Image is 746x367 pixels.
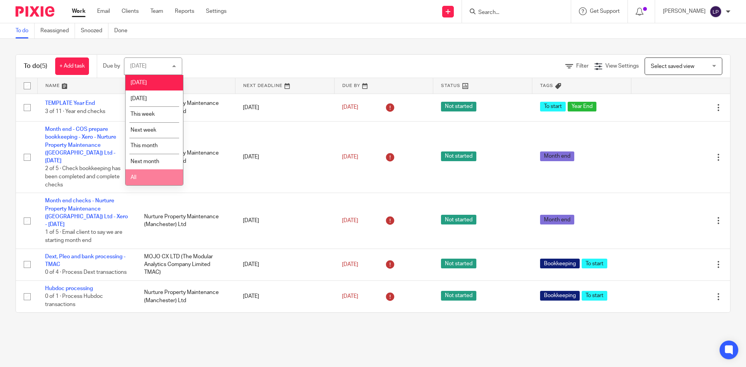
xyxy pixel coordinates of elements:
[136,280,235,312] td: Nurture Property Maintenance (Manchester) Ltd
[72,7,85,15] a: Work
[576,63,589,69] span: Filter
[45,127,116,163] a: Month end - COS prepare bookkeeping - Xero - Nurture Property Maintenance ([GEOGRAPHIC_DATA]) Ltd...
[540,215,574,224] span: Month end
[605,63,639,69] span: View Settings
[45,109,105,114] span: 3 of 11 · Year end checks
[235,249,334,280] td: [DATE]
[651,64,694,69] span: Select saved view
[114,23,133,38] a: Done
[342,262,358,267] span: [DATE]
[582,291,607,301] span: To start
[131,143,158,148] span: This month
[590,9,620,14] span: Get Support
[136,249,235,280] td: MOJO CX LTD (The Modular Analytics Company Limited TMAC)
[441,102,476,111] span: Not started
[235,193,334,249] td: [DATE]
[131,175,136,180] span: All
[709,5,722,18] img: svg%3E
[55,57,89,75] a: + Add task
[131,111,155,117] span: This week
[131,127,156,133] span: Next week
[122,7,139,15] a: Clients
[235,94,334,121] td: [DATE]
[663,7,706,15] p: [PERSON_NAME]
[441,151,476,161] span: Not started
[97,7,110,15] a: Email
[342,154,358,160] span: [DATE]
[342,218,358,223] span: [DATE]
[136,193,235,249] td: Nurture Property Maintenance (Manchester) Ltd
[45,254,125,267] a: Dext, Pleo and bank processing - TMAC
[540,102,566,111] span: To start
[40,63,47,69] span: (5)
[45,166,120,188] span: 2 of 5 · Check bookkeeping has been completed and complete checks
[235,280,334,312] td: [DATE]
[150,7,163,15] a: Team
[16,6,54,17] img: Pixie
[130,63,146,69] div: [DATE]
[136,121,235,193] td: Nurture Property Maintenance (Manchester) Ltd
[540,83,553,88] span: Tags
[582,259,607,268] span: To start
[131,80,147,85] span: [DATE]
[16,23,35,38] a: To do
[540,151,574,161] span: Month end
[45,270,127,275] span: 0 of 4 · Process Dext transactions
[441,259,476,268] span: Not started
[24,62,47,70] h1: To do
[103,62,120,70] p: Due by
[45,230,122,244] span: 1 of 5 · Email client to say we are starting month end
[441,291,476,301] span: Not started
[45,286,93,291] a: Hubdoc processing
[478,9,547,16] input: Search
[342,105,358,110] span: [DATE]
[45,198,128,227] a: Month end checks - Nurture Property Maintenance ([GEOGRAPHIC_DATA]) Ltd - Xero - [DATE]
[540,291,580,301] span: Bookkeeping
[342,294,358,299] span: [DATE]
[131,96,147,101] span: [DATE]
[40,23,75,38] a: Reassigned
[568,102,596,111] span: Year End
[131,159,159,164] span: Next month
[45,101,95,106] a: TEMPLATE Year End
[206,7,227,15] a: Settings
[81,23,108,38] a: Snoozed
[441,215,476,224] span: Not started
[45,294,103,307] span: 0 of 1 · Process Hubdoc transactions
[136,94,235,121] td: Nurture Property Maintenance (Manchester) Ltd
[175,7,194,15] a: Reports
[540,259,580,268] span: Bookkeeping
[235,121,334,193] td: [DATE]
